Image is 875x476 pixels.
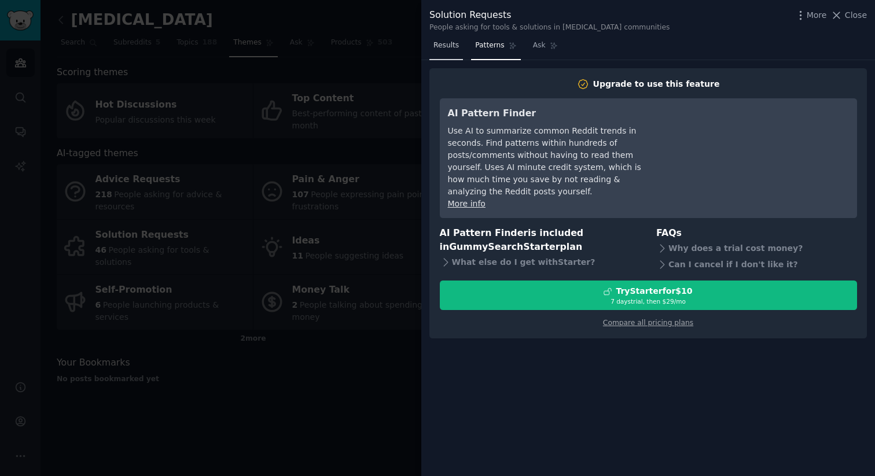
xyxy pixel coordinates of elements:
div: Try Starter for $10 [616,285,692,297]
span: Patterns [475,40,504,51]
h3: AI Pattern Finder is included in plan [440,226,641,254]
span: GummySearch Starter [449,241,560,252]
button: Close [830,9,867,21]
div: 7 days trial, then $ 29 /mo [440,297,856,305]
div: Why does a trial cost money? [656,240,857,256]
div: Can I cancel if I don't like it? [656,256,857,272]
a: Results [429,36,463,60]
span: More [807,9,827,21]
iframe: YouTube video player [675,106,849,193]
button: TryStarterfor$107 daystrial, then $29/mo [440,281,857,310]
div: Solution Requests [429,8,670,23]
div: What else do I get with Starter ? [440,254,641,271]
button: More [795,9,827,21]
div: People asking for tools & solutions in [MEDICAL_DATA] communities [429,23,670,33]
div: Upgrade to use this feature [593,78,720,90]
h3: AI Pattern Finder [448,106,659,121]
a: Patterns [471,36,520,60]
span: Results [433,40,459,51]
span: Ask [533,40,546,51]
div: Use AI to summarize common Reddit trends in seconds. Find patterns within hundreds of posts/comme... [448,125,659,198]
span: Close [845,9,867,21]
a: Compare all pricing plans [603,319,693,327]
a: More info [448,199,486,208]
a: Ask [529,36,562,60]
h3: FAQs [656,226,857,241]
